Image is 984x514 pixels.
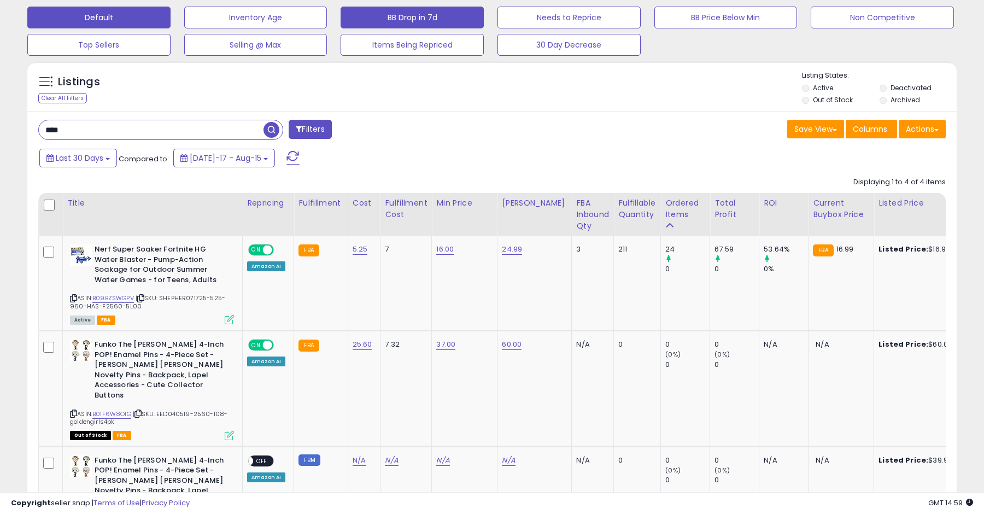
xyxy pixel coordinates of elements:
[764,340,800,349] div: N/A
[654,7,798,28] button: BB Price Below Min
[184,7,327,28] button: Inventory Age
[70,431,111,440] span: All listings that are currently out of stock and unavailable for purchase on Amazon
[813,95,853,104] label: Out of Stock
[58,74,100,90] h5: Listings
[618,244,652,254] div: 211
[92,410,131,419] a: B01F6W8OIG
[70,244,234,323] div: ASIN:
[787,120,844,138] button: Save View
[576,244,605,254] div: 3
[95,244,227,288] b: Nerf Super Soaker Fortnite HG Water Blaster - Pump-Action Soakage for Outdoor Summer Water Games ...
[899,120,946,138] button: Actions
[714,466,730,475] small: (0%)
[298,340,319,352] small: FBA
[764,264,808,274] div: 0%
[247,472,285,482] div: Amazon AI
[618,455,652,465] div: 0
[878,455,928,465] b: Listed Price:
[142,498,190,508] a: Privacy Policy
[665,197,705,220] div: Ordered Items
[714,475,759,485] div: 0
[764,455,800,465] div: N/A
[502,339,522,350] a: 60.00
[247,197,289,209] div: Repricing
[618,340,652,349] div: 0
[436,244,454,255] a: 16.00
[95,340,227,403] b: Funko The [PERSON_NAME] 4-Inch POP! Enamel Pins - 4-Piece Set - [PERSON_NAME] [PERSON_NAME] Novel...
[70,340,234,439] div: ASIN:
[353,197,376,209] div: Cost
[576,197,609,232] div: FBA inbound Qty
[39,149,117,167] button: Last 30 Days
[70,455,92,477] img: 51oqTvOsbyL._SL40_.jpg
[813,83,833,92] label: Active
[93,498,140,508] a: Terms of Use
[813,244,833,256] small: FBA
[353,455,366,466] a: N/A
[70,294,225,310] span: | SKU: SHEPHER071725-525-960-HAS-F2560-5L00
[502,244,522,255] a: 24.99
[56,153,103,163] span: Last 30 Days
[665,350,681,359] small: (0%)
[714,360,759,370] div: 0
[253,456,271,465] span: OFF
[928,498,973,508] span: 2025-09-15 14:59 GMT
[298,244,319,256] small: FBA
[714,350,730,359] small: (0%)
[811,7,954,28] button: Non Competitive
[836,244,854,254] span: 16.99
[714,455,759,465] div: 0
[249,246,263,255] span: ON
[502,197,567,209] div: [PERSON_NAME]
[184,34,327,56] button: Selling @ Max
[272,341,290,350] span: OFF
[173,149,275,167] button: [DATE]-17 - Aug-15
[70,340,92,361] img: 51oqTvOsbyL._SL40_.jpg
[665,475,710,485] div: 0
[816,455,829,465] span: N/A
[714,197,754,220] div: Total Profit
[878,339,928,349] b: Listed Price:
[665,340,710,349] div: 0
[436,339,455,350] a: 37.00
[714,244,759,254] div: 67.59
[353,244,368,255] a: 5.25
[249,341,263,350] span: ON
[878,244,928,254] b: Listed Price:
[665,360,710,370] div: 0
[576,340,605,349] div: N/A
[878,244,969,254] div: $16.99
[764,244,808,254] div: 53.64%
[385,244,423,254] div: 7
[714,264,759,274] div: 0
[27,34,171,56] button: Top Sellers
[878,455,969,465] div: $39.95
[665,466,681,475] small: (0%)
[70,244,92,266] img: 414eraftJnL._SL40_.jpg
[272,246,290,255] span: OFF
[119,154,169,164] span: Compared to:
[38,93,87,103] div: Clear All Filters
[665,455,710,465] div: 0
[502,455,515,466] a: N/A
[67,197,238,209] div: Title
[891,95,920,104] label: Archived
[665,244,710,254] div: 24
[97,316,115,325] span: FBA
[70,316,95,325] span: All listings currently available for purchase on Amazon
[846,120,897,138] button: Columns
[385,455,398,466] a: N/A
[813,197,869,220] div: Current Buybox Price
[576,455,605,465] div: N/A
[497,7,641,28] button: Needs to Reprice
[11,498,51,508] strong: Copyright
[816,339,829,349] span: N/A
[385,340,423,349] div: 7.32
[891,83,932,92] label: Deactivated
[618,197,656,220] div: Fulfillable Quantity
[878,197,973,209] div: Listed Price
[385,197,427,220] div: Fulfillment Cost
[436,455,449,466] a: N/A
[113,431,131,440] span: FBA
[11,498,190,509] div: seller snap | |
